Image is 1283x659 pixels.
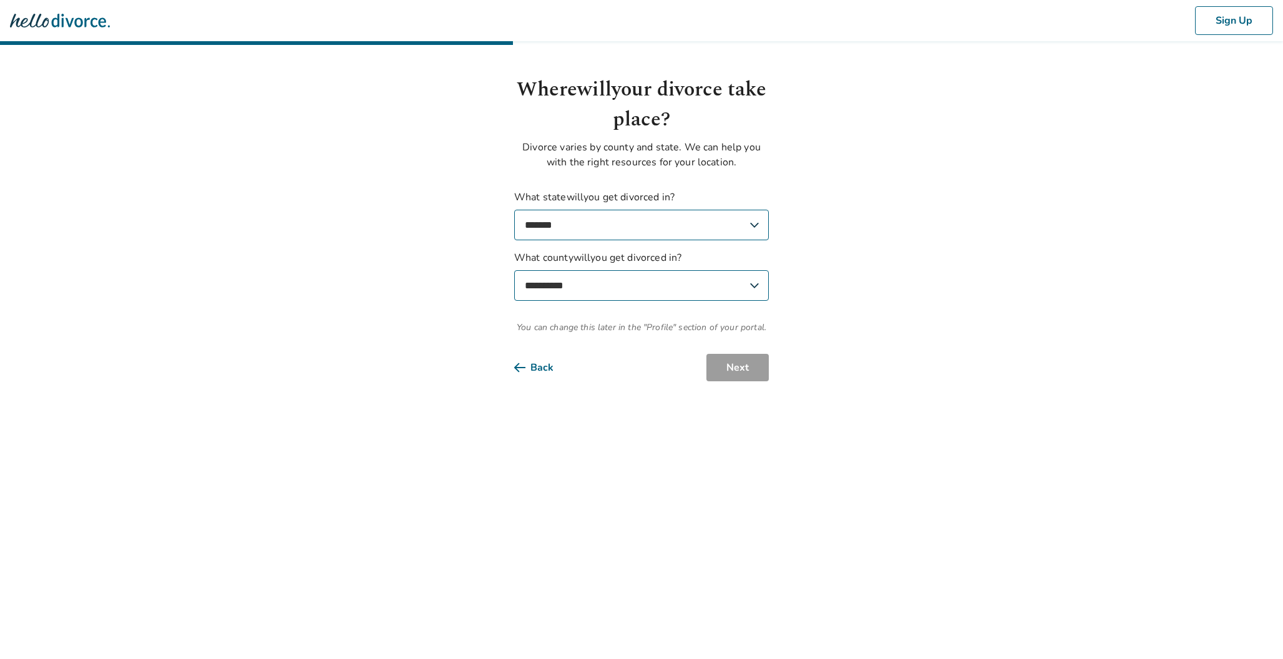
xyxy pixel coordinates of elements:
button: Back [514,354,573,381]
p: Divorce varies by county and state. We can help you with the right resources for your location. [514,140,769,170]
label: What county will you get divorced in? [514,250,769,301]
label: What state will you get divorced in? [514,190,769,240]
select: What statewillyou get divorced in? [514,210,769,240]
iframe: Chat Widget [1221,599,1283,659]
img: Hello Divorce Logo [10,8,110,33]
span: You can change this later in the "Profile" section of your portal. [514,321,769,334]
button: Sign Up [1195,6,1273,35]
h1: Where will your divorce take place? [514,75,769,135]
button: Next [706,354,769,381]
select: What countywillyou get divorced in? [514,270,769,301]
